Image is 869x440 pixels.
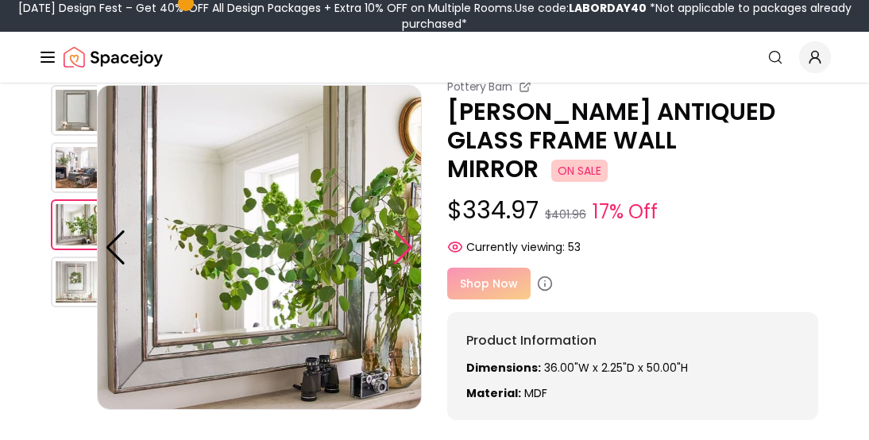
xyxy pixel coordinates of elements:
img: https://storage.googleapis.com/spacejoy-main/assets/60a908d447c6410023e0cf63/product_2_h3elc29gkcg8 [51,199,102,250]
span: ON SALE [551,160,608,182]
strong: Material: [466,385,521,401]
p: 36.00"W x 2.25"D x 50.00"H [466,360,799,376]
small: $401.96 [545,206,586,222]
span: Currently viewing: [466,239,565,255]
a: Spacejoy [64,41,163,73]
nav: Global [38,32,831,83]
p: $334.97 [447,196,818,226]
img: https://storage.googleapis.com/spacejoy-main/assets/60a908d447c6410023e0cf63/product_2_h3elc29gkcg8 [97,85,422,410]
img: https://storage.googleapis.com/spacejoy-main/assets/60a908d447c6410023e0cf63/product_1_dk260el425n [51,142,102,193]
p: [PERSON_NAME] ANTIQUED GLASS FRAME WALL MIRROR [447,98,818,183]
small: 17% Off [593,198,658,226]
img: Spacejoy Logo [64,41,163,73]
img: https://storage.googleapis.com/spacejoy-main/assets/60a908d447c6410023e0cf63/product_0_h4eb2f4b6f7b [51,85,102,136]
span: 53 [568,239,581,255]
strong: Dimensions: [466,360,541,376]
img: https://storage.googleapis.com/spacejoy-main/assets/60a908d447c6410023e0cf63/product_3_13ofnm3pdd24c [51,257,102,307]
small: Pottery Barn [447,79,512,95]
span: MDF [524,385,547,401]
h6: Product Information [466,331,799,350]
